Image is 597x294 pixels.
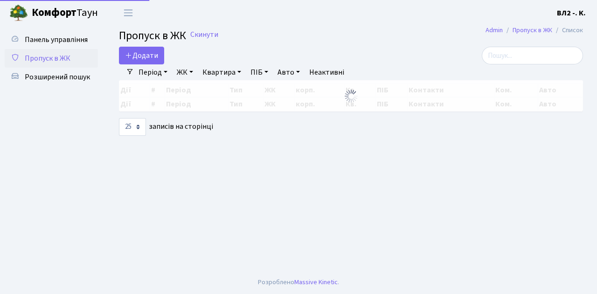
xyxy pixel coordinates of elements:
[119,118,146,136] select: записів на сторінці
[294,277,338,287] a: Massive Kinetic
[486,25,503,35] a: Admin
[173,64,197,80] a: ЖК
[9,4,28,22] img: logo.png
[125,50,158,61] span: Додати
[32,5,98,21] span: Таун
[5,30,98,49] a: Панель управління
[25,72,90,82] span: Розширений пошук
[119,28,186,44] span: Пропуск в ЖК
[5,68,98,86] a: Розширений пошук
[557,7,586,19] a: ВЛ2 -. К.
[247,64,272,80] a: ПІБ
[32,5,76,20] b: Комфорт
[5,49,98,68] a: Пропуск в ЖК
[25,35,88,45] span: Панель управління
[199,64,245,80] a: Квартира
[482,47,583,64] input: Пошук...
[344,89,359,104] img: Обробка...
[513,25,552,35] a: Пропуск в ЖК
[25,53,70,63] span: Пропуск в ЖК
[119,118,213,136] label: записів на сторінці
[117,5,140,21] button: Переключити навігацію
[135,64,171,80] a: Період
[119,47,164,64] a: Додати
[557,8,586,18] b: ВЛ2 -. К.
[472,21,597,40] nav: breadcrumb
[274,64,304,80] a: Авто
[258,277,339,287] div: Розроблено .
[190,30,218,39] a: Скинути
[305,64,348,80] a: Неактивні
[552,25,583,35] li: Список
